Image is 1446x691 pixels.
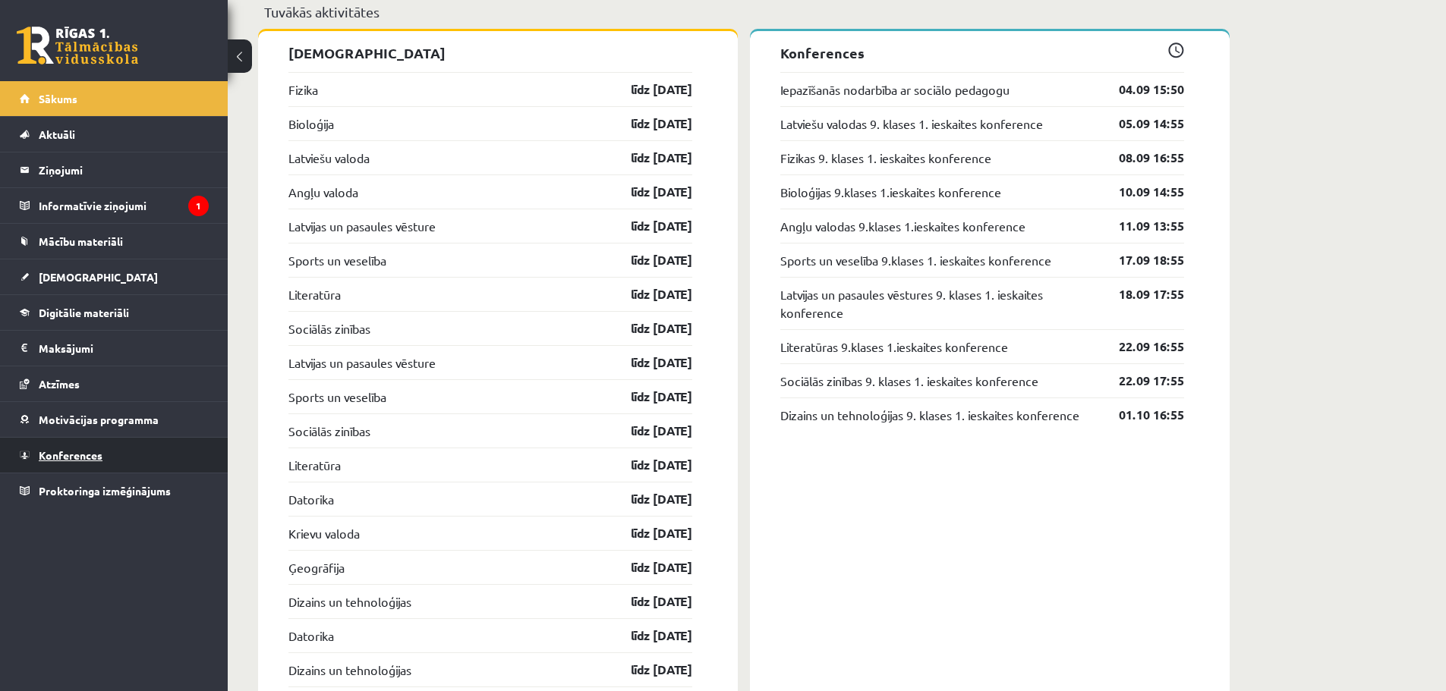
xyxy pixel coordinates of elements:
legend: Maksājumi [39,331,209,366]
a: Proktoringa izmēģinājums [20,473,209,508]
a: Sociālās zinības [288,422,370,440]
a: 04.09 15:50 [1096,80,1184,99]
a: līdz [DATE] [604,115,692,133]
a: Motivācijas programma [20,402,209,437]
a: Ģeogrāfija [288,558,345,576]
a: Mācību materiāli [20,224,209,259]
a: Latviešu valodas 9. klases 1. ieskaites konference [780,115,1043,133]
a: līdz [DATE] [604,456,692,474]
a: Latviešu valoda [288,149,370,167]
a: Dizains un tehnoloģijas [288,592,411,611]
a: Aktuāli [20,117,209,152]
a: 05.09 14:55 [1096,115,1184,133]
a: Rīgas 1. Tālmācības vidusskola [17,27,138,64]
a: Atzīmes [20,366,209,401]
a: Sākums [20,81,209,116]
legend: Informatīvie ziņojumi [39,188,209,223]
a: Maksājumi [20,331,209,366]
a: Latvijas un pasaules vēsture [288,353,436,372]
a: 10.09 14:55 [1096,183,1184,201]
a: 18.09 17:55 [1096,285,1184,303]
a: līdz [DATE] [604,422,692,440]
a: Krievu valoda [288,524,360,542]
a: līdz [DATE] [604,592,692,611]
legend: Ziņojumi [39,152,209,187]
span: Aktuāli [39,127,75,141]
a: Sociālās zinības 9. klases 1. ieskaites konference [780,372,1038,390]
a: Literatūra [288,456,341,474]
p: Tuvākās aktivitātes [264,2,1224,22]
a: Bioloģijas 9.klases 1.ieskaites konference [780,183,1001,201]
span: Proktoringa izmēģinājums [39,484,171,498]
span: Konferences [39,448,102,462]
a: līdz [DATE] [604,285,692,303]
span: Atzīmes [39,377,80,391]
p: Konferences [780,42,1184,63]
a: 01.10 16:55 [1096,406,1184,424]
a: Datorika [288,627,334,645]
a: Sports un veselība [288,251,386,269]
a: Ziņojumi [20,152,209,187]
a: līdz [DATE] [604,524,692,542]
a: Konferences [20,438,209,473]
a: Latvijas un pasaules vēstures 9. klases 1. ieskaites konference [780,285,1096,322]
a: līdz [DATE] [604,149,692,167]
a: Digitālie materiāli [20,295,209,330]
a: līdz [DATE] [604,183,692,201]
a: 08.09 16:55 [1096,149,1184,167]
a: Iepazīšanās nodarbība ar sociālo pedagogu [780,80,1010,99]
i: 1 [188,196,209,216]
a: 17.09 18:55 [1096,251,1184,269]
a: Fizikas 9. klases 1. ieskaites konference [780,149,991,167]
span: Mācību materiāli [39,234,123,248]
a: līdz [DATE] [604,490,692,508]
span: [DEMOGRAPHIC_DATA] [39,270,158,284]
a: Sociālās zinības [288,319,370,338]
a: Bioloģija [288,115,334,133]
a: Literatūra [288,285,341,303]
a: 11.09 13:55 [1096,217,1184,235]
a: līdz [DATE] [604,319,692,338]
a: Informatīvie ziņojumi1 [20,188,209,223]
a: līdz [DATE] [604,558,692,576]
span: Sākums [39,92,77,105]
a: Dizains un tehnoloģijas 9. klases 1. ieskaites konference [780,406,1079,424]
a: 22.09 17:55 [1096,372,1184,390]
span: Motivācijas programma [39,413,159,426]
a: līdz [DATE] [604,661,692,679]
a: Latvijas un pasaules vēsture [288,217,436,235]
a: Datorika [288,490,334,508]
a: līdz [DATE] [604,388,692,406]
a: Fizika [288,80,318,99]
a: 22.09 16:55 [1096,338,1184,356]
span: Digitālie materiāli [39,306,129,319]
p: [DEMOGRAPHIC_DATA] [288,42,692,63]
a: Sports un veselība 9.klases 1. ieskaites konference [780,251,1051,269]
a: Dizains un tehnoloģijas [288,661,411,679]
a: Literatūras 9.klases 1.ieskaites konference [780,338,1008,356]
a: līdz [DATE] [604,353,692,372]
a: līdz [DATE] [604,80,692,99]
a: līdz [DATE] [604,251,692,269]
a: līdz [DATE] [604,627,692,645]
a: Angļu valodas 9.klases 1.ieskaites konference [780,217,1025,235]
a: Sports un veselība [288,388,386,406]
a: [DEMOGRAPHIC_DATA] [20,259,209,294]
a: līdz [DATE] [604,217,692,235]
a: Angļu valoda [288,183,358,201]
